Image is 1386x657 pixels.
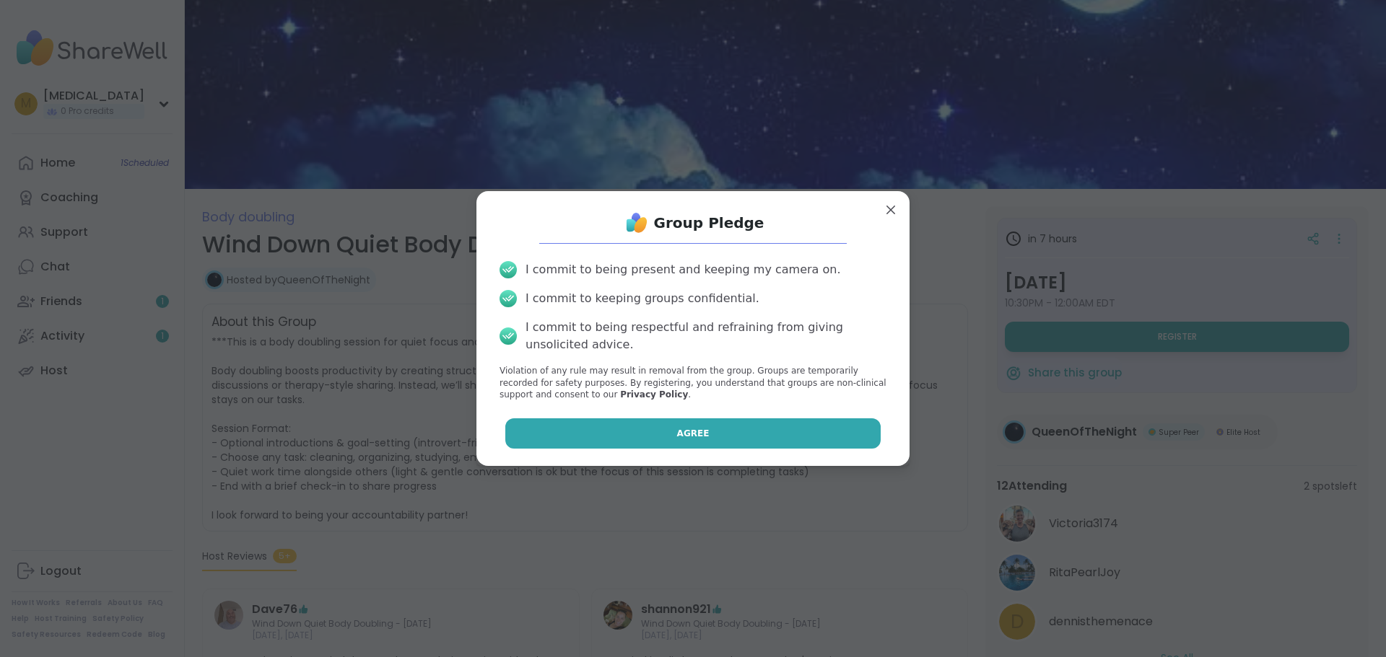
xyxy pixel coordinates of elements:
[505,418,881,449] button: Agree
[677,427,710,440] span: Agree
[620,389,688,400] a: Privacy Policy
[622,208,651,237] img: ShareWell Logo
[654,213,764,233] h1: Group Pledge
[526,319,886,353] div: I commit to being respectful and refraining from giving unsolicited advice.
[526,261,840,278] div: I commit to being present and keeping my camera on.
[500,365,886,401] p: Violation of any rule may result in removal from the group. Groups are temporarily recorded for s...
[526,290,759,307] div: I commit to keeping groups confidential.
